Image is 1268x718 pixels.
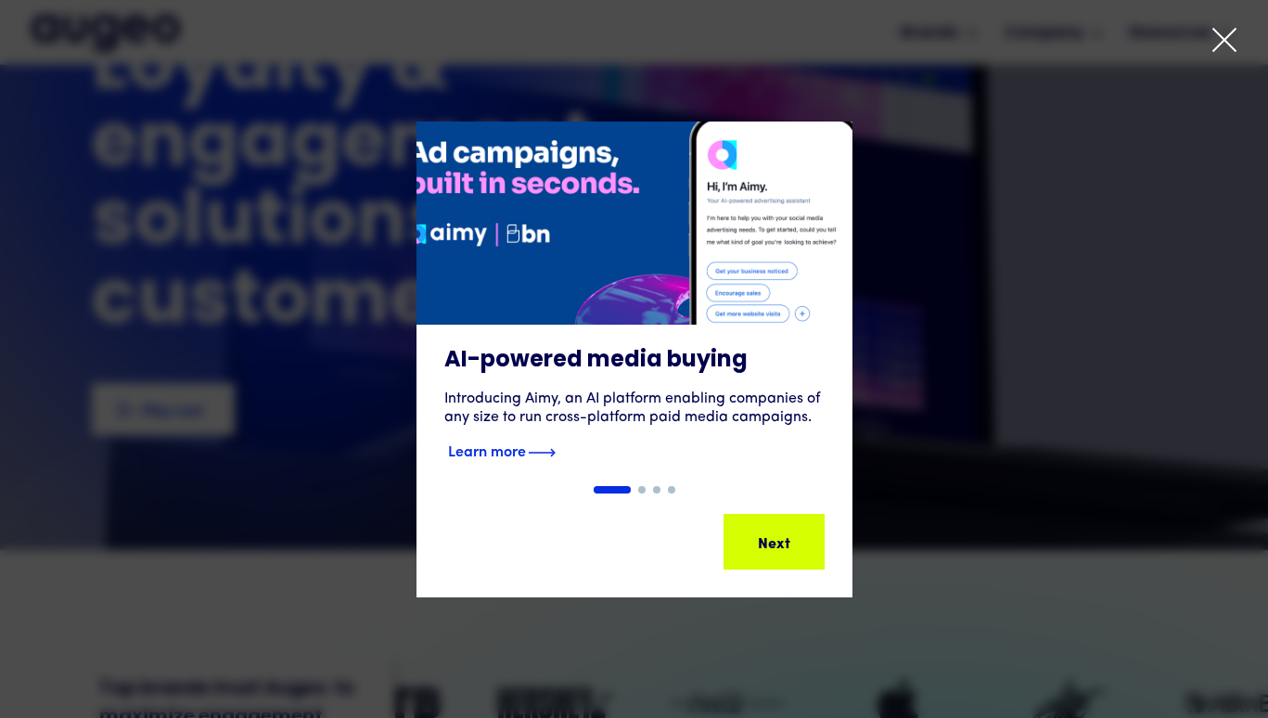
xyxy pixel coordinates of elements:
strong: Learn more [448,440,526,460]
div: Introducing Aimy, an AI platform enabling companies of any size to run cross-platform paid media ... [444,390,825,427]
div: Show slide 4 of 4 [668,486,675,494]
img: Blue text arrow [528,442,556,464]
a: AI-powered media buyingIntroducing Aimy, an AI platform enabling companies of any size to run cro... [416,122,852,486]
div: Show slide 2 of 4 [638,486,646,494]
a: Next [724,514,825,570]
div: Show slide 3 of 4 [653,486,660,494]
h3: AI-powered media buying [444,347,825,375]
div: Show slide 1 of 4 [594,486,631,494]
